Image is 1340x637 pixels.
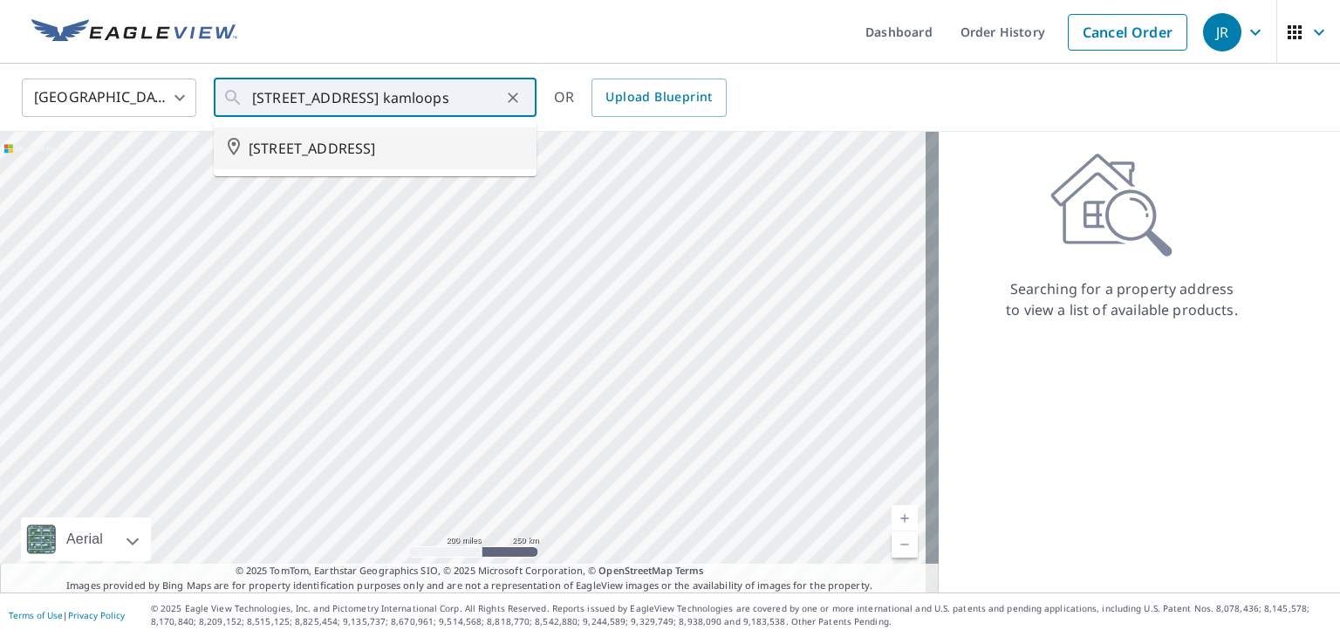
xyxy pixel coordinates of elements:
button: Clear [501,86,525,110]
span: [STREET_ADDRESS] [249,138,523,159]
a: Upload Blueprint [591,79,726,117]
div: [GEOGRAPHIC_DATA] [22,73,196,122]
input: Search by address or latitude-longitude [252,73,501,122]
a: Terms [675,564,704,577]
p: Searching for a property address to view a list of available products. [1005,278,1239,320]
div: OR [554,79,727,117]
span: Upload Blueprint [605,86,712,108]
a: OpenStreetMap [598,564,672,577]
a: Current Level 5, Zoom Out [892,531,918,558]
img: EV Logo [31,19,237,45]
span: © 2025 TomTom, Earthstar Geographics SIO, © 2025 Microsoft Corporation, © [236,564,704,579]
a: Current Level 5, Zoom In [892,505,918,531]
a: Terms of Use [9,609,63,621]
div: JR [1203,13,1241,51]
div: Aerial [21,517,151,561]
div: Aerial [61,517,108,561]
a: Privacy Policy [68,609,125,621]
p: © 2025 Eagle View Technologies, Inc. and Pictometry International Corp. All Rights Reserved. Repo... [151,602,1331,628]
p: | [9,610,125,620]
a: Cancel Order [1068,14,1187,51]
